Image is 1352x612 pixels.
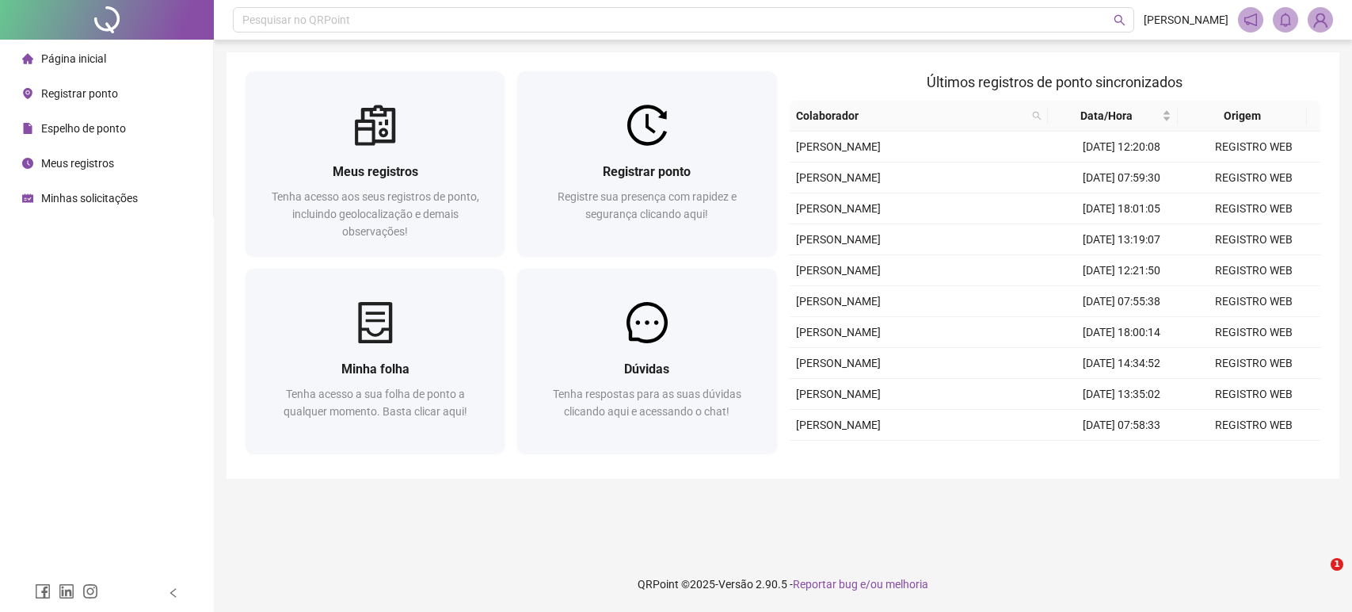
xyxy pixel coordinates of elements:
[22,88,33,99] span: environment
[1029,104,1045,128] span: search
[1187,317,1320,348] td: REGISTRO WEB
[1055,163,1188,193] td: [DATE] 07:59:30
[59,583,74,599] span: linkedin
[1055,348,1188,379] td: [DATE] 14:34:52
[333,164,418,179] span: Meus registros
[1055,286,1188,317] td: [DATE] 07:55:38
[1048,101,1177,132] th: Data/Hora
[214,557,1352,612] footer: QRPoint © 2025 - 2.90.5 -
[41,122,126,135] span: Espelho de ponto
[796,171,881,184] span: [PERSON_NAME]
[1178,101,1307,132] th: Origem
[82,583,98,599] span: instagram
[272,190,479,238] span: Tenha acesso aos seus registros de ponto, incluindo geolocalização e demais observações!
[1055,317,1188,348] td: [DATE] 18:00:14
[796,419,881,431] span: [PERSON_NAME]
[1187,286,1320,317] td: REGISTRO WEB
[1331,558,1343,571] span: 1
[1187,348,1320,379] td: REGISTRO WEB
[1187,379,1320,410] td: REGISTRO WEB
[1055,379,1188,410] td: [DATE] 13:35:02
[168,587,179,599] span: left
[927,74,1183,90] span: Últimos registros de ponto sincronizados
[796,264,881,277] span: [PERSON_NAME]
[1055,441,1188,472] td: [DATE] 16:10:34
[1187,441,1320,472] td: REGISTRO WEB
[1055,193,1188,224] td: [DATE] 18:01:05
[558,190,737,220] span: Registre sua presença com rapidez e segurança clicando aqui!
[22,193,33,204] span: schedule
[41,87,118,100] span: Registrar ponto
[1187,163,1320,193] td: REGISTRO WEB
[35,583,51,599] span: facebook
[284,388,467,418] span: Tenha acesso a sua folha de ponto a qualquer momento. Basta clicar aqui!
[553,388,741,418] span: Tenha respostas para as suas dúvidas clicando aqui e acessando o chat!
[22,53,33,64] span: home
[1055,410,1188,441] td: [DATE] 07:58:33
[517,269,776,453] a: DúvidasTenha respostas para as suas dúvidas clicando aqui e acessando o chat!
[22,123,33,134] span: file
[796,295,881,308] span: [PERSON_NAME]
[341,361,409,377] span: Minha folha
[22,158,33,169] span: clock-circle
[796,388,881,400] span: [PERSON_NAME]
[41,192,138,205] span: Minhas solicitações
[796,140,881,153] span: [PERSON_NAME]
[1055,255,1188,286] td: [DATE] 12:21:50
[718,578,753,591] span: Versão
[246,269,505,453] a: Minha folhaTenha acesso a sua folha de ponto a qualquer momento. Basta clicar aqui!
[1298,558,1336,596] iframe: Intercom live chat
[796,326,881,339] span: [PERSON_NAME]
[1114,14,1125,26] span: search
[1187,224,1320,255] td: REGISTRO WEB
[1308,8,1332,32] img: 52129
[517,71,776,256] a: Registrar pontoRegistre sua presença com rapidez e segurança clicando aqui!
[1243,13,1258,27] span: notification
[1187,410,1320,441] td: REGISTRO WEB
[796,202,881,215] span: [PERSON_NAME]
[1032,111,1042,120] span: search
[1144,11,1228,29] span: [PERSON_NAME]
[603,164,691,179] span: Registrar ponto
[1187,132,1320,163] td: REGISTRO WEB
[793,578,928,591] span: Reportar bug e/ou melhoria
[41,52,106,65] span: Página inicial
[1055,132,1188,163] td: [DATE] 12:20:08
[41,157,114,170] span: Meus registros
[1055,224,1188,255] td: [DATE] 13:19:07
[1278,13,1293,27] span: bell
[624,361,669,377] span: Dúvidas
[1054,107,1158,124] span: Data/Hora
[796,357,881,369] span: [PERSON_NAME]
[246,71,505,256] a: Meus registrosTenha acesso aos seus registros de ponto, incluindo geolocalização e demais observa...
[796,107,1026,124] span: Colaborador
[1187,193,1320,224] td: REGISTRO WEB
[796,233,881,246] span: [PERSON_NAME]
[1187,255,1320,286] td: REGISTRO WEB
